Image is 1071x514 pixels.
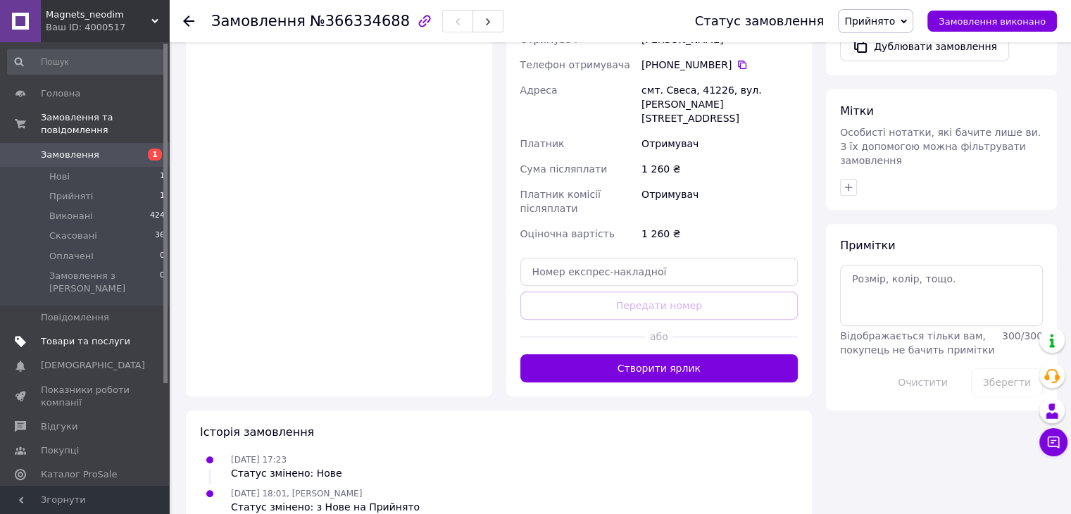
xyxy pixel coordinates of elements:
[844,15,895,27] span: Прийнято
[231,489,362,499] span: [DATE] 18:01, [PERSON_NAME]
[639,156,801,182] div: 1 260 ₴
[639,221,801,246] div: 1 260 ₴
[840,330,994,356] span: Відображається тільки вам, покупець не бачить примітки
[520,189,601,214] span: Платник комісії післяплати
[520,84,558,96] span: Адреса
[160,270,165,295] span: 0
[520,354,798,382] button: Створити ярлик
[639,77,801,131] div: смт. Свеса, 41226, вул. [PERSON_NAME][STREET_ADDRESS]
[150,210,165,222] span: 424
[840,32,1009,61] button: Дублювати замовлення
[49,250,94,263] span: Оплачені
[520,138,565,149] span: Платник
[41,420,77,433] span: Відгуки
[49,190,93,203] span: Прийняті
[49,230,97,242] span: Скасовані
[231,500,420,514] div: Статус змінено: з Нове на Прийнято
[49,170,70,183] span: Нові
[41,87,80,100] span: Головна
[520,59,630,70] span: Телефон отримувача
[641,58,798,72] div: [PHONE_NUMBER]
[160,190,165,203] span: 1
[840,239,895,252] span: Примітки
[41,149,99,161] span: Замовлення
[639,131,801,156] div: Отримувач
[46,8,151,21] span: Magnets_neodim
[840,104,874,118] span: Мітки
[639,182,801,221] div: Отримувач
[927,11,1057,32] button: Замовлення виконано
[41,335,130,348] span: Товари та послуги
[41,384,130,409] span: Показники роботи компанії
[840,127,1041,166] span: Особисті нотатки, які бачите лише ви. З їх допомогою можна фільтрувати замовлення
[1039,428,1067,456] button: Чат з покупцем
[645,330,672,344] span: або
[520,163,608,175] span: Сума післяплати
[520,34,577,45] span: Отримувач
[148,149,162,161] span: 1
[7,49,166,75] input: Пошук
[155,230,165,242] span: 36
[160,170,165,183] span: 1
[183,14,194,28] div: Повернутися назад
[41,359,145,372] span: [DEMOGRAPHIC_DATA]
[160,250,165,263] span: 0
[695,14,825,28] div: Статус замовлення
[41,311,109,324] span: Повідомлення
[46,21,169,34] div: Ваш ID: 4000517
[49,270,160,295] span: Замовлення з [PERSON_NAME]
[200,425,314,439] span: Історія замовлення
[939,16,1046,27] span: Замовлення виконано
[41,111,169,137] span: Замовлення та повідомлення
[310,13,410,30] span: №366334688
[520,258,798,286] input: Номер експрес-накладної
[231,466,342,480] div: Статус змінено: Нове
[41,468,117,481] span: Каталог ProSale
[211,13,306,30] span: Замовлення
[520,228,615,239] span: Оціночна вартість
[41,444,79,457] span: Покупці
[1002,330,1043,341] span: 300 / 300
[231,455,287,465] span: [DATE] 17:23
[49,210,93,222] span: Виконані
